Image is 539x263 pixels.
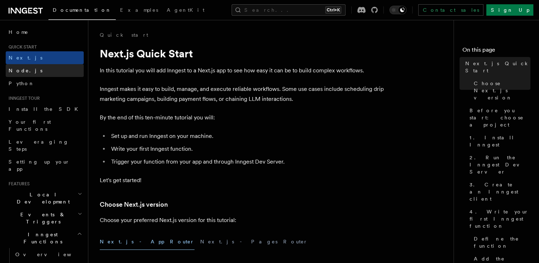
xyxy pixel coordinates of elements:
[100,175,385,185] p: Let's get started!
[467,104,530,131] a: Before you start: choose a project
[486,4,533,16] a: Sign Up
[200,234,308,250] button: Next.js - Pages Router
[474,235,530,249] span: Define the function
[467,131,530,151] a: 1. Install Inngest
[109,157,385,167] li: Trigger your function from your app and through Inngest Dev Server.
[100,47,385,60] h1: Next.js Quick Start
[100,31,148,38] a: Quick start
[467,178,530,205] a: 3. Create an Inngest client
[6,191,78,205] span: Local Development
[120,7,158,13] span: Examples
[470,181,530,202] span: 3. Create an Inngest client
[462,46,530,57] h4: On this page
[6,103,84,115] a: Install the SDK
[6,26,84,38] a: Home
[6,155,84,175] a: Setting up your app
[465,60,530,74] span: Next.js Quick Start
[9,159,70,172] span: Setting up your app
[100,84,385,104] p: Inngest makes it easy to build, manage, and execute reliable workflows. Some use cases include sc...
[6,211,78,225] span: Events & Triggers
[470,154,530,175] span: 2. Run the Inngest Dev Server
[471,77,530,104] a: Choose Next.js version
[53,7,112,13] span: Documentation
[467,205,530,232] a: 4. Write your first Inngest function
[6,44,37,50] span: Quick start
[6,231,77,245] span: Inngest Functions
[6,208,84,228] button: Events & Triggers
[389,6,406,14] button: Toggle dark mode
[9,106,82,112] span: Install the SDK
[6,188,84,208] button: Local Development
[6,228,84,248] button: Inngest Functions
[470,134,530,148] span: 1. Install Inngest
[6,115,84,135] a: Your first Functions
[6,77,84,90] a: Python
[100,215,385,225] p: Choose your preferred Next.js version for this tutorial:
[462,57,530,77] a: Next.js Quick Start
[109,131,385,141] li: Set up and run Inngest on your machine.
[467,151,530,178] a: 2. Run the Inngest Dev Server
[100,66,385,76] p: In this tutorial you will add Inngest to a Next.js app to see how easy it can be to build complex...
[232,4,346,16] button: Search...Ctrl+K
[6,96,40,101] span: Inngest tour
[9,139,69,152] span: Leveraging Steps
[9,29,28,36] span: Home
[100,200,168,210] a: Choose Next.js version
[9,119,51,132] span: Your first Functions
[474,80,530,101] span: Choose Next.js version
[9,81,35,86] span: Python
[12,248,84,261] a: Overview
[100,113,385,123] p: By the end of this ten-minute tutorial you will:
[9,68,42,73] span: Node.js
[48,2,116,20] a: Documentation
[100,234,195,250] button: Next.js - App Router
[15,252,89,257] span: Overview
[471,232,530,252] a: Define the function
[325,6,341,14] kbd: Ctrl+K
[162,2,209,19] a: AgentKit
[470,107,530,128] span: Before you start: choose a project
[470,208,530,230] span: 4. Write your first Inngest function
[109,144,385,154] li: Write your first Inngest function.
[116,2,162,19] a: Examples
[6,51,84,64] a: Next.js
[167,7,204,13] span: AgentKit
[6,135,84,155] a: Leveraging Steps
[9,55,42,61] span: Next.js
[6,64,84,77] a: Node.js
[6,181,30,187] span: Features
[418,4,483,16] a: Contact sales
